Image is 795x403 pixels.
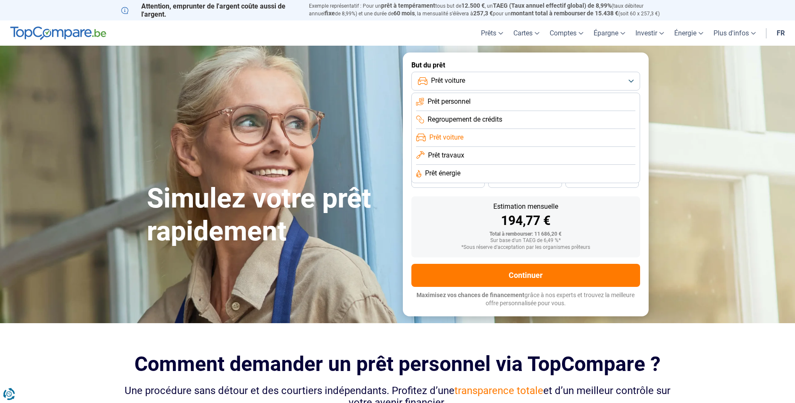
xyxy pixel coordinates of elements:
span: 36 mois [439,179,457,184]
a: Cartes [508,20,545,46]
h2: Comment demander un prêt personnel via TopCompare ? [121,352,674,376]
span: Regroupement de crédits [428,115,502,124]
span: 60 mois [393,10,415,17]
button: Continuer [411,264,640,287]
a: Investir [630,20,669,46]
span: Prêt voiture [431,76,465,85]
a: Comptes [545,20,588,46]
span: 30 mois [515,179,534,184]
p: Attention, emprunter de l'argent coûte aussi de l'argent. [121,2,299,18]
span: Prêt voiture [429,133,463,142]
span: 24 mois [593,179,612,184]
a: Énergie [669,20,708,46]
p: Exemple représentatif : Pour un tous but de , un (taux débiteur annuel de 8,99%) et une durée de ... [309,2,674,18]
span: Maximisez vos chances de financement [416,292,524,298]
div: Estimation mensuelle [418,203,633,210]
span: Prêt personnel [428,97,471,106]
span: Prêt énergie [425,169,460,178]
div: 194,77 € [418,214,633,227]
h1: Simulez votre prêt rapidement [147,182,393,248]
p: grâce à nos experts et trouvez la meilleure offre personnalisée pour vous. [411,291,640,308]
a: Plus d'infos [708,20,761,46]
span: prêt à tempérament [381,2,435,9]
span: montant total à rembourser de 15.438 € [511,10,618,17]
a: fr [772,20,790,46]
div: *Sous réserve d'acceptation par les organismes prêteurs [418,245,633,251]
span: Prêt travaux [428,151,464,160]
span: TAEG (Taux annuel effectif global) de 8,99% [493,2,612,9]
button: Prêt voiture [411,72,640,91]
div: Sur base d'un TAEG de 6,49 %* [418,238,633,244]
span: fixe [325,10,335,17]
span: 257,3 € [473,10,493,17]
img: TopCompare [10,26,106,40]
span: transparence totale [454,385,543,397]
span: 12.500 € [461,2,485,9]
div: Total à rembourser: 11 686,20 € [418,231,633,237]
a: Prêts [476,20,508,46]
a: Épargne [588,20,630,46]
label: But du prêt [411,61,640,69]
